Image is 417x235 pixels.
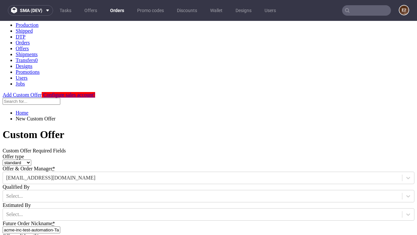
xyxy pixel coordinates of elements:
[16,13,25,19] a: DTP
[3,133,24,138] label: Offer type
[8,5,53,16] button: sma (dev)
[3,108,414,120] h1: Custom Offer
[173,5,201,16] a: Discounts
[35,37,38,42] span: 0
[3,206,60,212] input: Short company name, ie.: 'coca-cola-inc'. Allowed characters: letters, digits, - and _
[206,5,226,16] a: Wallet
[133,5,168,16] a: Promo codes
[16,1,38,7] a: Production
[43,71,95,77] span: Configure sales account!
[16,42,33,48] a: Designs
[3,212,39,218] label: Offer valid until
[261,5,280,16] a: Users
[232,5,255,16] a: Designs
[3,77,60,84] input: Search for...
[36,212,39,218] abbr: required
[16,19,30,24] a: Orders
[52,145,55,150] abbr: required
[16,25,29,30] a: Offers
[3,181,31,187] label: Estimated By
[56,5,75,16] a: Tasks
[3,127,66,133] span: Custom Offer Required Fields
[16,89,28,95] a: Home
[16,37,38,42] a: Transfers0
[42,71,95,77] a: Configure sales account!
[3,71,42,77] a: Add Custom Offer
[399,6,409,15] figcaption: e2
[16,54,27,60] a: Users
[16,95,414,101] li: New Custom Offer
[16,7,33,13] a: Shipped
[3,163,30,169] label: Qualified By
[3,145,55,150] label: Offer & Order Manager
[52,200,55,205] abbr: required
[16,31,38,36] a: Shipments
[3,200,55,205] label: Future Order Nickname
[106,5,128,16] a: Orders
[16,60,25,66] a: Jobs
[80,5,101,16] a: Offers
[16,48,40,54] a: Promotions
[20,8,42,13] span: sma (dev)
